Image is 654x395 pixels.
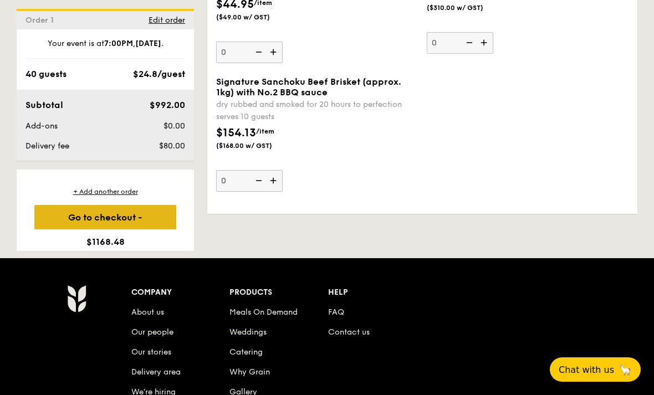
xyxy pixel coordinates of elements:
[229,307,298,317] a: Meals On Demand
[216,76,401,98] span: Signature Sanchoku Beef Brisket (approx. 1kg) with No.2 BBQ sauce
[216,13,292,22] span: ($49.00 w/ GST)
[25,141,69,151] span: Delivery fee
[135,39,161,48] strong: [DATE]
[619,363,632,376] span: 🦙
[25,100,63,110] span: Subtotal
[133,68,185,81] div: $24.8/guest
[25,16,58,25] span: Order 1
[229,285,328,300] div: Products
[550,357,641,382] button: Chat with us🦙
[266,42,283,63] img: icon-add.58712e84.svg
[34,205,176,229] div: Go to checkout - $1168.48
[25,68,67,81] div: 40 guests
[266,170,283,191] img: icon-add.58712e84.svg
[131,285,229,300] div: Company
[25,121,58,131] span: Add-ons
[149,16,185,25] span: Edit order
[131,307,164,317] a: About us
[216,100,418,109] div: dry rubbed and smoked for 20 hours to perfection
[477,32,493,53] img: icon-add.58712e84.svg
[256,127,274,135] span: /item
[216,111,418,122] div: serves 10 guests
[216,170,283,192] input: Signature Sanchoku Beef Brisket (approx. 1kg) with No.2 BBQ saucedry rubbed and smoked for 20 hou...
[229,327,267,337] a: Weddings
[67,285,86,312] img: AYc88T3wAAAABJRU5ErkJggg==
[229,347,263,357] a: Catering
[328,327,370,337] a: Contact us
[229,367,270,377] a: Why Grain
[427,32,493,54] input: serves 10 guests$284.40/item($310.00 w/ GST)
[216,42,283,63] input: brined in our in-house blend of herbs and spices, and seasoned with mesquite for a distinctive sw...
[249,42,266,63] img: icon-reduce.1d2dbef1.svg
[328,285,426,300] div: Help
[216,126,256,140] span: $154.13
[159,141,185,151] span: $80.00
[460,32,477,53] img: icon-reduce.1d2dbef1.svg
[163,121,185,131] span: $0.00
[104,39,133,48] strong: 7:00PM
[328,307,344,317] a: FAQ
[216,141,292,150] span: ($168.00 w/ GST)
[150,100,185,110] span: $992.00
[559,365,614,375] span: Chat with us
[34,187,176,196] div: + Add another order
[249,170,266,191] img: icon-reduce.1d2dbef1.svg
[427,3,502,12] span: ($310.00 w/ GST)
[25,38,185,59] div: Your event is at , .
[131,367,181,377] a: Delivery area
[131,327,173,337] a: Our people
[131,347,171,357] a: Our stories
